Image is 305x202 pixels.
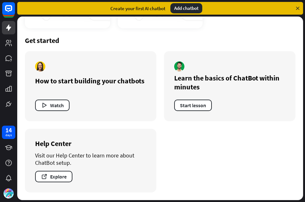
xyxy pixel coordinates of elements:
div: Create your first AI chatbot [110,5,165,11]
div: Add chatbot [170,3,202,13]
button: Explore [35,171,72,182]
div: Learn the basics of ChatBot within minutes [174,73,285,91]
button: Watch [35,100,70,111]
div: How to start building your chatbots [35,76,146,85]
div: days [5,133,12,137]
img: author [174,61,184,72]
a: 14 days [2,126,15,139]
button: Start lesson [174,100,212,111]
div: 14 [5,127,12,133]
button: Open LiveChat chat widget [5,3,24,22]
div: Help Center [35,139,146,148]
div: Visit our Help Center to learn more about ChatBot setup. [35,152,146,166]
div: Get started [25,36,295,45]
img: author [35,61,45,72]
